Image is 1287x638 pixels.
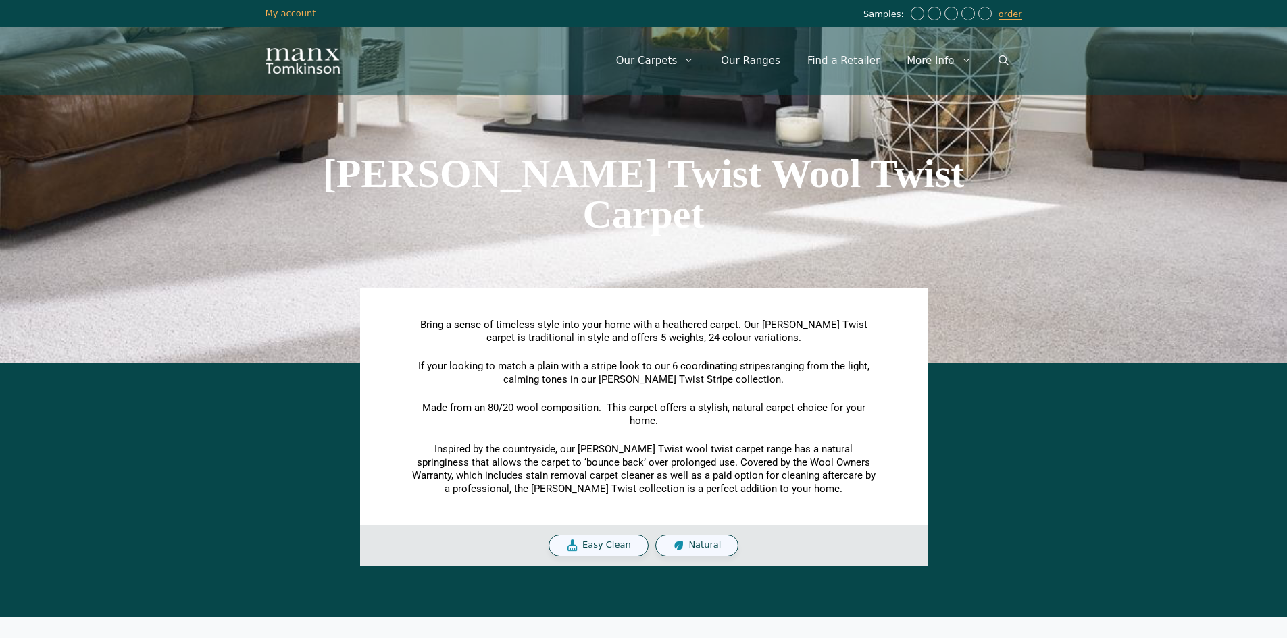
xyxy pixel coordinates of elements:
a: Our Ranges [707,41,794,81]
nav: Primary [603,41,1022,81]
span: ranging from the light, calming tones in our [PERSON_NAME] Twist Stripe collection. [503,360,869,386]
p: If your looking to match a plain with a stripe look to our 6 coordinating stripes [411,360,877,386]
a: Our Carpets [603,41,708,81]
a: Open Search Bar [985,41,1022,81]
a: Find a Retailer [794,41,893,81]
a: More Info [893,41,984,81]
img: Manx Tomkinson [266,48,340,74]
span: Easy Clean [582,539,631,551]
p: Made from an 80/20 wool composition. This carpet offers a stylish, natural carpet choice for your... [411,402,877,428]
p: Bring a sense of timeless style into your home with a heathered carpet. Our [PERSON_NAME] Twist c... [411,319,877,345]
a: order [999,9,1022,20]
a: My account [266,8,316,18]
p: Inspired by the countryside, our [PERSON_NAME] Twist wool twist carpet range has a natural spring... [411,443,877,496]
span: Natural [688,539,721,551]
h1: [PERSON_NAME] Twist Wool Twist Carpet [266,153,1022,234]
span: Samples: [863,9,907,20]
